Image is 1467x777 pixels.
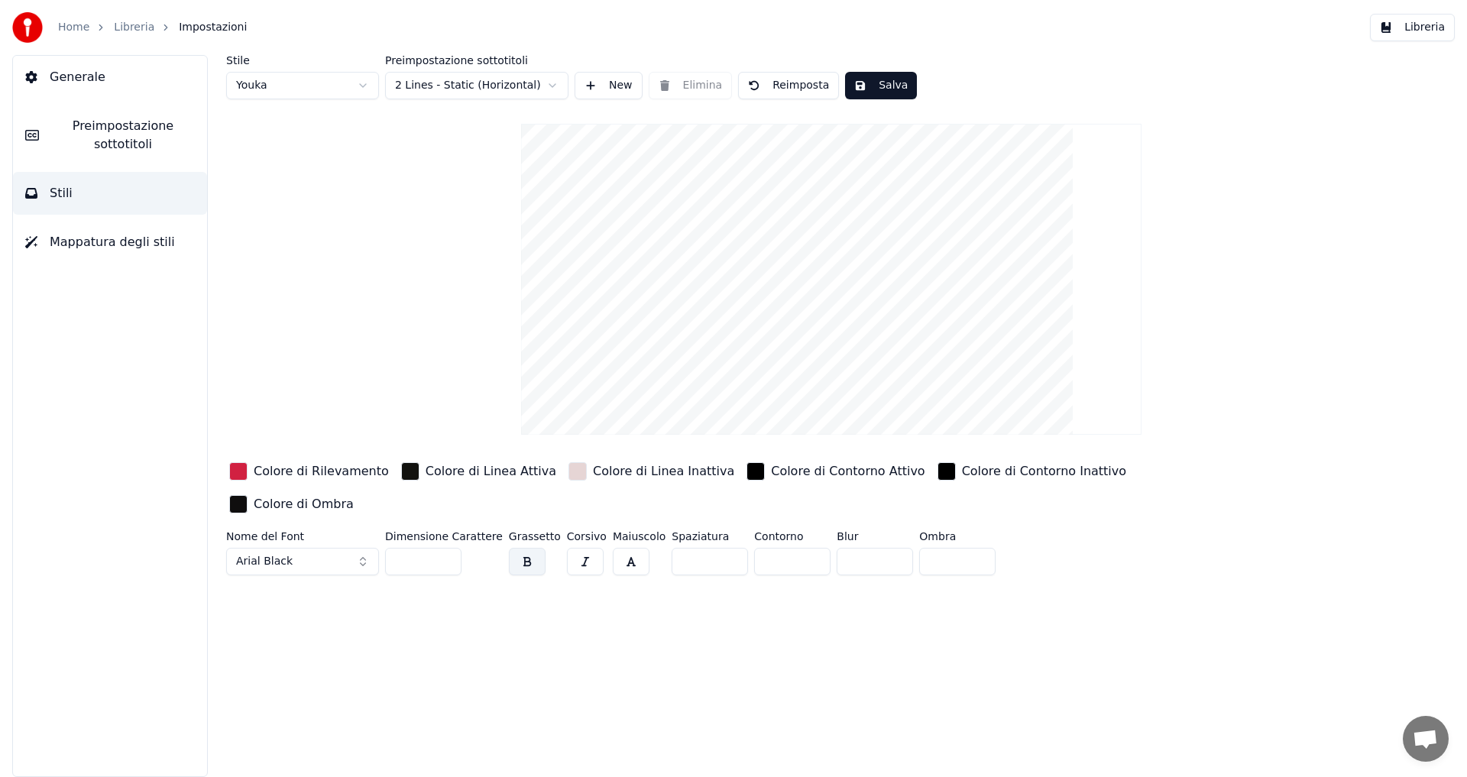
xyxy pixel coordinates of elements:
[593,462,734,481] div: Colore di Linea Inattiva
[254,462,389,481] div: Colore di Rilevamento
[51,117,195,154] span: Preimpostazione sottotitoli
[919,531,996,542] label: Ombra
[50,68,105,86] span: Generale
[58,20,247,35] nav: breadcrumb
[1403,716,1449,762] a: Aprire la chat
[226,531,379,542] label: Nome del Font
[672,531,748,542] label: Spaziatura
[426,462,556,481] div: Colore di Linea Attiva
[575,72,643,99] button: New
[50,184,73,202] span: Stili
[1370,14,1455,41] button: Libreria
[509,531,561,542] label: Grassetto
[13,105,207,166] button: Preimpostazione sottotitoli
[567,531,607,542] label: Corsivo
[837,531,913,542] label: Blur
[13,221,207,264] button: Mappatura degli stili
[58,20,89,35] a: Home
[114,20,154,35] a: Libreria
[13,172,207,215] button: Stili
[754,531,831,542] label: Contorno
[179,20,247,35] span: Impostazioni
[565,459,737,484] button: Colore di Linea Inattiva
[934,459,1129,484] button: Colore di Contorno Inattivo
[50,233,175,251] span: Mappatura degli stili
[743,459,928,484] button: Colore di Contorno Attivo
[771,462,925,481] div: Colore di Contorno Attivo
[613,531,665,542] label: Maiuscolo
[236,554,293,569] span: Arial Black
[226,459,392,484] button: Colore di Rilevamento
[385,531,503,542] label: Dimensione Carattere
[738,72,839,99] button: Reimposta
[385,55,568,66] label: Preimpostazione sottotitoli
[226,492,357,516] button: Colore di Ombra
[13,56,207,99] button: Generale
[226,55,379,66] label: Stile
[398,459,559,484] button: Colore di Linea Attiva
[12,12,43,43] img: youka
[254,495,354,513] div: Colore di Ombra
[845,72,917,99] button: Salva
[962,462,1126,481] div: Colore di Contorno Inattivo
